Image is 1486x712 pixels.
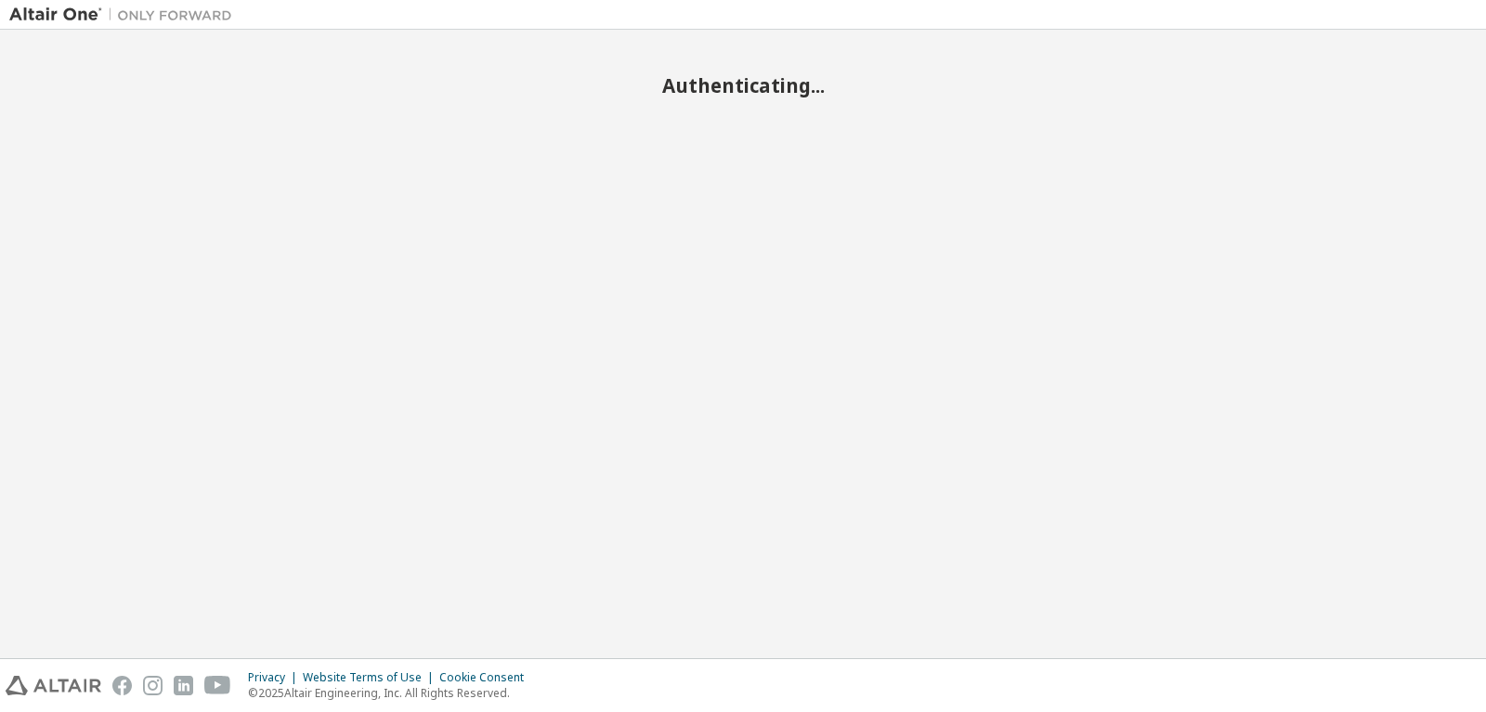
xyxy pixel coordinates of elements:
[112,676,132,695] img: facebook.svg
[303,670,439,685] div: Website Terms of Use
[9,73,1477,97] h2: Authenticating...
[248,685,535,701] p: © 2025 Altair Engineering, Inc. All Rights Reserved.
[174,676,193,695] img: linkedin.svg
[6,676,101,695] img: altair_logo.svg
[248,670,303,685] div: Privacy
[439,670,535,685] div: Cookie Consent
[204,676,231,695] img: youtube.svg
[9,6,241,24] img: Altair One
[143,676,163,695] img: instagram.svg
